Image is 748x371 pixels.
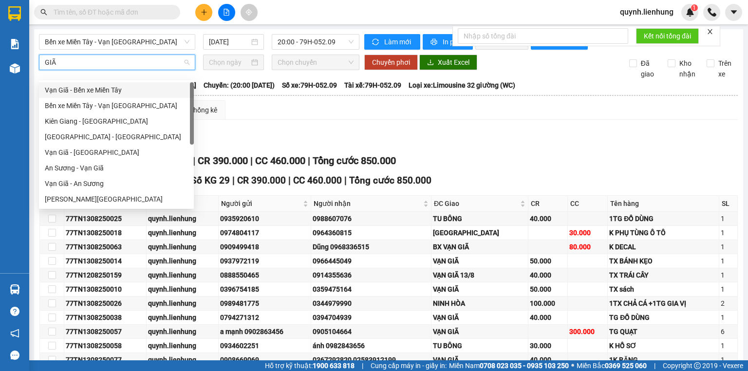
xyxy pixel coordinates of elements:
span: Kết nối tổng đài [644,31,691,41]
div: 77TN1308250026 [66,298,145,309]
div: 0966445049 [313,256,430,266]
div: 77TN1308250077 [66,354,145,365]
span: printer [430,38,439,46]
div: 0905104664 [313,326,430,337]
button: syncLàm mới [364,34,420,50]
div: 1 [721,270,735,280]
span: Tài xế: 79H-052.09 [344,80,401,91]
th: CC [568,196,608,212]
div: quynh.lienhung [148,326,216,337]
span: Kho nhận [675,58,699,79]
div: 30.000 [530,340,566,351]
div: 50.000 [530,256,566,266]
div: 1TX CHẢ CÁ +1TG GIA VỊ [609,298,717,309]
button: file-add [218,4,235,21]
img: warehouse-icon [10,63,20,74]
span: CC 460.000 [255,155,305,167]
td: 77TN1308250057 [64,325,147,339]
span: download [427,59,434,67]
div: TU BÔNG [433,213,526,224]
div: VẠN GIÃ 13/8 [433,270,526,280]
th: Tên hàng [608,196,719,212]
th: CR [528,196,568,212]
div: Kiên Giang - [GEOGRAPHIC_DATA] [45,116,188,127]
div: quynh.lienhung [148,241,216,252]
div: Vạn Giã - Kiên Giang [39,145,194,160]
div: quynh.lienhung [148,312,216,323]
button: downloadXuất Excel [419,55,477,70]
span: search [40,9,47,16]
span: message [10,351,19,360]
span: ⚪️ [571,364,574,368]
span: Người gửi [221,198,301,209]
div: Vạn Giã - Bến xe Miền Tây [45,85,188,95]
div: Nha Trang - Kiên Giang [39,129,194,145]
span: sync [372,38,380,46]
span: | [654,360,655,371]
strong: 1900 633 818 [313,362,355,370]
div: TG QUẠT [609,326,717,337]
img: warehouse-icon [10,284,20,295]
button: Chuyển phơi [364,55,418,70]
span: Làm mới [384,37,412,47]
div: 0974804117 [220,227,309,238]
div: quynh.lienhung [148,340,216,351]
span: Số KG 29 [191,175,230,186]
div: quynh.lienhung [148,213,216,224]
div: 1TG ĐỒ DÙNG [609,213,717,224]
div: 80.000 [569,241,606,252]
div: 0396754185 [220,284,309,295]
div: Bến xe Miền Tây - Vạn [GEOGRAPHIC_DATA] [45,100,188,111]
input: Chọn ngày [209,57,249,68]
span: ĐC Giao [434,198,518,209]
div: VẠN GIÃ [433,284,526,295]
span: quynh.lienhung [612,6,681,18]
div: K DECAL [609,241,717,252]
div: quynh.lienhung [148,284,216,295]
div: [GEOGRAPHIC_DATA] [433,227,526,238]
span: Xuất Excel [438,57,469,68]
input: Nhập số tổng đài [458,28,628,44]
div: 0964360815 [313,227,430,238]
div: 77TN1308250057 [66,326,145,337]
span: CR 390.000 [198,155,248,167]
span: Cung cấp máy in - giấy in: [371,360,447,371]
div: 0908669069 [220,354,309,365]
div: quynh.lienhung [148,298,216,309]
div: An Sương - Vạn Giã [39,160,194,176]
td: 77TN1308250025 [64,212,147,226]
button: plus [195,4,212,21]
span: Miền Bắc [577,360,647,371]
div: 77TN1308250063 [66,241,145,252]
span: Tổng cước 850.000 [349,175,431,186]
div: Vạn Giã - An Sương [39,176,194,191]
div: 1 [721,312,735,323]
div: 100.000 [530,298,566,309]
span: Trên xe [714,58,738,79]
span: Bến xe Miền Tây - Vạn Giã [45,35,189,49]
span: | [193,155,195,167]
div: 1 [721,340,735,351]
div: 0914355636 [313,270,430,280]
div: TX sách [609,284,717,295]
button: Kết nối tổng đài [636,28,699,44]
div: 300.000 [569,326,606,337]
div: quynh.lienhung [148,256,216,266]
div: 77TN1308250038 [66,312,145,323]
td: 77TN1308250010 [64,282,147,297]
span: file-add [223,9,230,16]
span: copyright [694,362,701,369]
span: | [250,155,253,167]
span: Hỗ trợ kỹ thuật: [265,360,355,371]
div: 0367292820 02583912199 [313,354,430,365]
div: 77TN1208250159 [66,270,145,280]
span: question-circle [10,307,19,316]
span: Tổng cước 850.000 [313,155,396,167]
div: 0344979990 [313,298,430,309]
span: | [232,175,235,186]
div: 0934602251 [220,340,309,351]
td: 77TN1308250063 [64,240,147,254]
div: 0937972119 [220,256,309,266]
span: CC 460.000 [293,175,342,186]
span: In phơi [443,37,465,47]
